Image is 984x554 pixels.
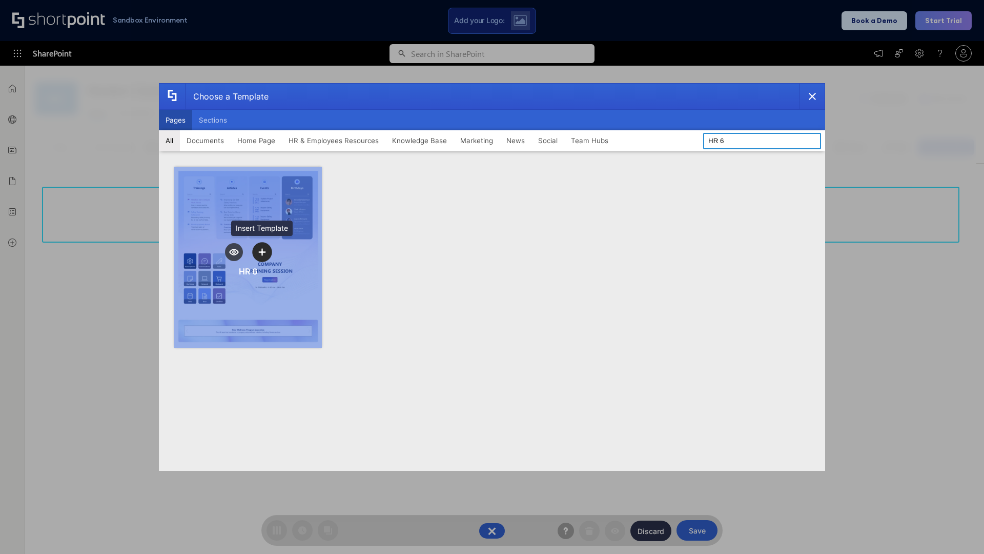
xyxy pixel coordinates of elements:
div: Choose a Template [185,84,269,109]
button: Sections [192,110,234,130]
input: Search [703,133,821,149]
button: News [500,130,531,151]
button: All [159,130,180,151]
button: Home Page [231,130,282,151]
button: Social [531,130,564,151]
button: Marketing [454,130,500,151]
button: Documents [180,130,231,151]
button: Knowledge Base [385,130,454,151]
iframe: Chat Widget [933,505,984,554]
button: HR & Employees Resources [282,130,385,151]
div: template selector [159,83,825,471]
button: Team Hubs [564,130,615,151]
button: Pages [159,110,192,130]
div: HR 6 [239,266,257,276]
